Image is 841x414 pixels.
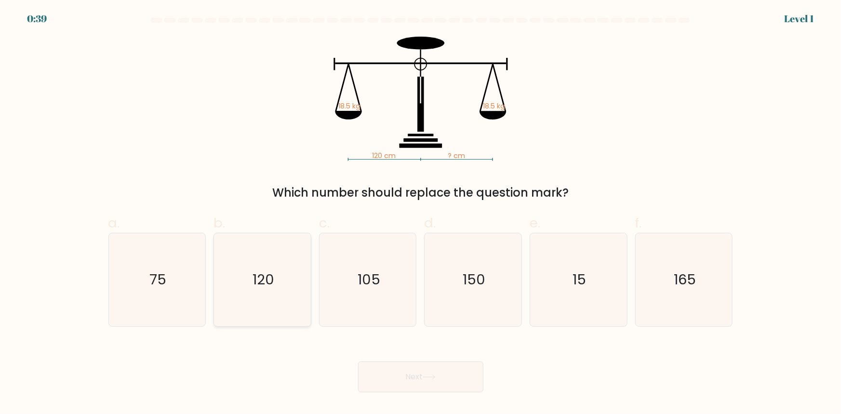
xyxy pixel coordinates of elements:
tspan: 18.5 kg [483,102,505,111]
text: 105 [358,270,380,289]
span: a. [108,214,120,232]
text: 75 [149,270,166,289]
text: 150 [463,270,485,289]
tspan: ? cm [448,151,465,160]
tspan: 120 cm [372,151,396,160]
div: Which number should replace the question mark? [114,184,727,201]
span: f. [635,214,642,232]
text: 120 [253,270,274,289]
span: e. [530,214,540,232]
div: Level 1 [784,12,814,26]
text: 165 [674,270,696,289]
span: b. [214,214,225,232]
text: 15 [573,270,586,289]
div: 0:39 [27,12,47,26]
button: Next [358,361,483,392]
tspan: 18.5 kg [338,102,360,111]
span: d. [424,214,436,232]
span: c. [319,214,330,232]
